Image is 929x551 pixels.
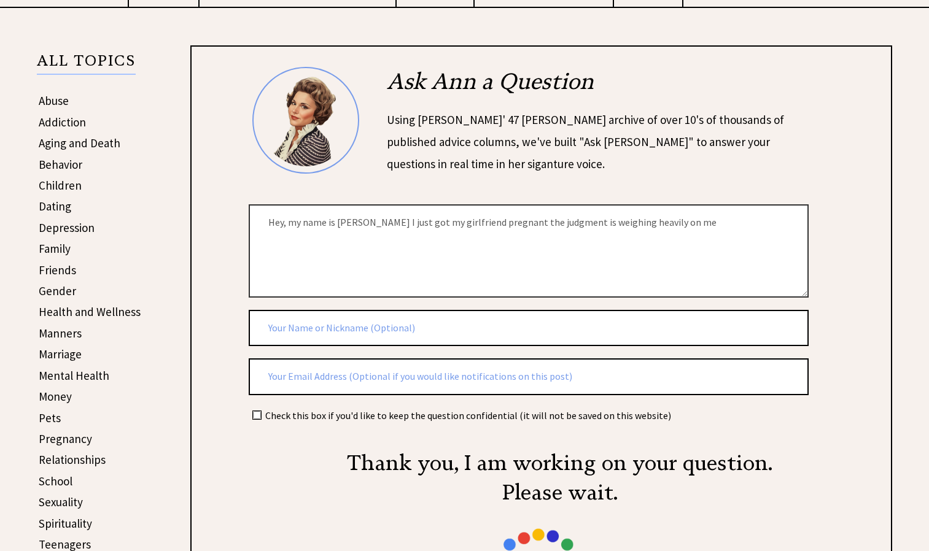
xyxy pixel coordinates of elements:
a: Pets [39,410,61,425]
a: Relationships [39,452,106,467]
a: Gender [39,283,76,298]
a: Depression [39,220,95,235]
a: Manners [39,326,82,341]
a: Marriage [39,347,82,361]
a: Health and Wellness [39,304,141,319]
h2: Ask Ann a Question [387,67,812,109]
img: Ann6%20v2%20small.png [252,67,359,174]
a: Dating [39,199,71,214]
input: Your Name or Nickname (Optional) [249,310,809,347]
td: Check this box if you'd like to keep the question confidential (it will not be saved on this webs... [265,409,672,422]
a: Money [39,389,72,404]
a: Behavior [39,157,82,172]
a: School [39,474,72,488]
a: Family [39,241,71,256]
a: Friends [39,263,76,277]
p: ALL TOPICS [37,54,136,75]
input: Your Email Address (Optional if you would like notifications on this post) [249,358,809,395]
a: Mental Health [39,368,109,383]
a: Aging and Death [39,136,120,150]
a: Spirituality [39,516,92,531]
div: Using [PERSON_NAME]' 47 [PERSON_NAME] archive of over 10's of thousands of published advice colum... [387,109,812,175]
a: Addiction [39,115,86,129]
a: Sexuality [39,495,83,509]
a: Abuse [39,93,69,108]
a: Children [39,178,82,193]
a: Pregnancy [39,431,92,446]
